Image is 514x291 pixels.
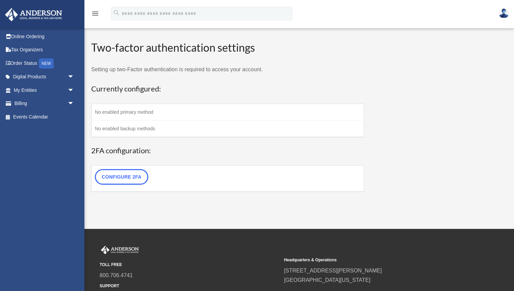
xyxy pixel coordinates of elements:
p: Setting up two-Factor authentication is required to access your account. [91,65,364,74]
a: menu [91,12,99,18]
img: User Pic [499,8,509,18]
h3: 2FA configuration: [91,145,364,156]
a: Events Calendar [5,110,84,124]
a: Online Ordering [5,30,84,43]
h2: Two-factor authentication settings [91,40,364,55]
a: Digital Productsarrow_drop_down [5,70,84,84]
small: Headquarters & Operations [284,257,464,264]
h3: Currently configured: [91,84,364,94]
td: No enabled primary method [92,104,364,120]
img: Anderson Advisors Platinum Portal [3,8,64,21]
span: arrow_drop_down [68,70,81,84]
i: search [113,9,120,17]
span: arrow_drop_down [68,97,81,111]
a: [STREET_ADDRESS][PERSON_NAME] [284,268,382,273]
a: Billingarrow_drop_down [5,97,84,110]
a: [GEOGRAPHIC_DATA][US_STATE] [284,277,370,283]
a: Order StatusNEW [5,56,84,70]
a: Configure 2FA [95,169,148,185]
img: Anderson Advisors Platinum Portal [100,246,140,255]
a: Tax Organizers [5,43,84,57]
span: arrow_drop_down [68,83,81,97]
a: My Entitiesarrow_drop_down [5,83,84,97]
small: SUPPORT [100,283,279,290]
small: TOLL FREE [100,261,279,268]
div: NEW [39,58,54,69]
td: No enabled backup methods [92,120,364,137]
i: menu [91,9,99,18]
a: 800.706.4741 [100,272,133,278]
